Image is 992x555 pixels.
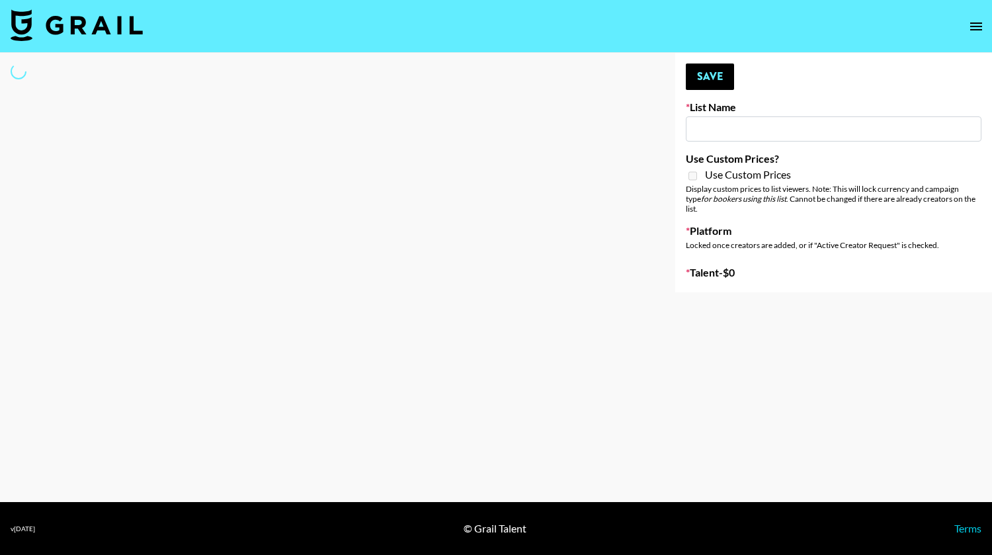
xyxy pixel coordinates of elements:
span: Use Custom Prices [705,168,791,181]
label: Use Custom Prices? [686,152,981,165]
label: Platform [686,224,981,237]
button: open drawer [963,13,989,40]
div: © Grail Talent [464,522,526,535]
a: Terms [954,522,981,534]
button: Save [686,64,734,90]
div: Display custom prices to list viewers. Note: This will lock currency and campaign type . Cannot b... [686,184,981,214]
div: v [DATE] [11,525,35,533]
em: for bookers using this list [701,194,786,204]
label: Talent - $ 0 [686,266,981,279]
img: Grail Talent [11,9,143,41]
div: Locked once creators are added, or if "Active Creator Request" is checked. [686,240,981,250]
label: List Name [686,101,981,114]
